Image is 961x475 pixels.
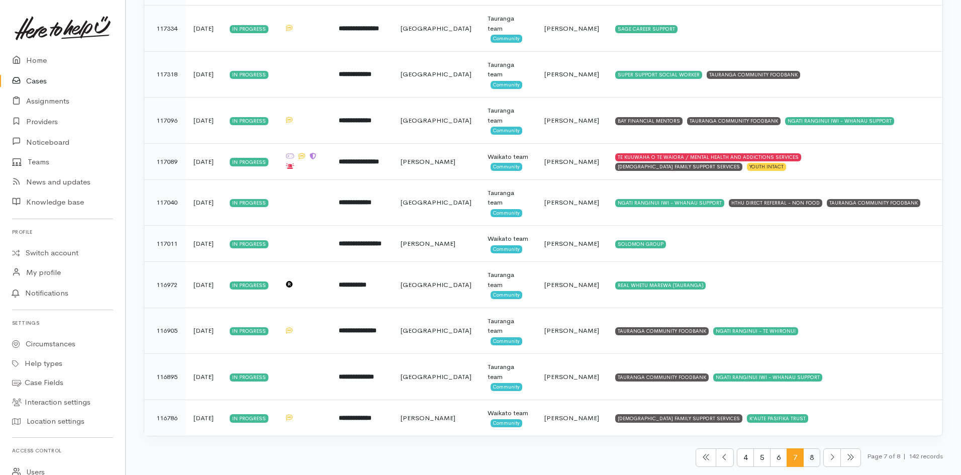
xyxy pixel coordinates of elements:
[230,281,268,290] div: In progress
[401,414,455,422] span: [PERSON_NAME]
[867,448,943,475] small: Page 7 of 8 142 records
[185,6,222,52] td: [DATE]
[230,158,268,166] div: In progress
[488,14,528,33] div: Tauranga team
[144,6,185,52] td: 117334
[753,448,771,467] span: 5
[491,81,522,89] span: Community
[491,291,522,299] span: Community
[615,373,709,382] div: TAURANGA COMMUNITY FOODBANK
[144,51,185,98] td: 117318
[488,234,528,244] div: Waikato team
[544,372,599,381] span: [PERSON_NAME]
[185,308,222,354] td: [DATE]
[230,199,268,207] div: In progress
[491,209,522,217] span: Community
[401,239,455,248] span: [PERSON_NAME]
[401,280,471,289] span: [GEOGRAPHIC_DATA]
[488,362,528,382] div: Tauranga team
[713,373,822,382] div: NGATI RANGINUI IWI - WHANAU SUPPORT
[615,414,742,422] div: [DEMOGRAPHIC_DATA] FAMILY SUPPORT SERVICES
[615,327,709,335] div: TAURANGA COMMUNITY FOODBANK
[488,408,528,418] div: Waikato team
[185,143,222,179] td: [DATE]
[615,240,666,248] div: SOLOMON GROUP
[544,326,599,335] span: [PERSON_NAME]
[615,281,706,290] div: REAL WHETU MAREWA (TAURANGA)
[544,24,599,33] span: [PERSON_NAME]
[144,179,185,226] td: 117040
[747,414,808,422] div: K'AUTE PASIFIKA TRUST
[185,226,222,262] td: [DATE]
[827,199,920,207] div: TAURANGA COMMUNITY FOODBANK
[615,71,702,79] div: SUPER SUPPORT SOCIAL WORKER
[230,71,268,79] div: In progress
[491,163,522,171] span: Community
[488,188,528,208] div: Tauranga team
[230,25,268,33] div: In progress
[787,448,804,467] span: 7
[488,152,528,162] div: Waikato team
[803,448,820,467] span: 8
[401,372,471,381] span: [GEOGRAPHIC_DATA]
[491,337,522,345] span: Community
[401,326,471,335] span: [GEOGRAPHIC_DATA]
[230,373,268,382] div: In progress
[729,199,822,207] div: HTHU DIRECT REFERRAL - NON FOOD
[401,157,455,166] span: [PERSON_NAME]
[488,106,528,125] div: Tauranga team
[785,117,894,125] div: NGATI RANGINUI IWI - WHANAU SUPPORT
[615,199,724,207] div: NGATI RANGINUI IWI - WHANAU SUPPORT
[488,316,528,336] div: Tauranga team
[144,262,185,308] td: 116972
[144,226,185,262] td: 117011
[544,239,599,248] span: [PERSON_NAME]
[401,198,471,207] span: [GEOGRAPHIC_DATA]
[737,448,754,467] span: 4
[144,308,185,354] td: 116905
[544,198,599,207] span: [PERSON_NAME]
[491,383,522,391] span: Community
[770,448,787,467] span: 6
[491,35,522,43] span: Community
[823,448,841,467] li: Next page
[185,98,222,144] td: [DATE]
[401,116,471,125] span: [GEOGRAPHIC_DATA]
[841,448,861,467] li: Last page
[544,157,599,166] span: [PERSON_NAME]
[185,51,222,98] td: [DATE]
[615,153,801,161] div: TE KUUWAHA O TE WAIORA / MENTAL HEALTH AND ADDICTIONS SERVICES
[544,70,599,78] span: [PERSON_NAME]
[716,448,733,467] li: Previous page
[488,60,528,79] div: Tauranga team
[144,143,185,179] td: 117089
[687,117,781,125] div: TAURANGA COMMUNITY FOODBANK
[903,452,906,460] span: |
[401,70,471,78] span: [GEOGRAPHIC_DATA]
[491,127,522,135] span: Community
[12,316,113,330] h6: Settings
[12,225,113,239] h6: Profile
[491,245,522,253] span: Community
[185,354,222,400] td: [DATE]
[615,25,678,33] div: SAGE CAREER SUPPORT
[185,262,222,308] td: [DATE]
[615,117,683,125] div: BAY FINANCIAL MENTORS
[707,71,800,79] div: TAURANGA COMMUNITY FOODBANK
[185,400,222,436] td: [DATE]
[144,354,185,400] td: 116895
[747,163,786,171] div: YOUTH INTACT
[615,163,742,171] div: [DEMOGRAPHIC_DATA] FAMILY SUPPORT SERVICES
[544,116,599,125] span: [PERSON_NAME]
[696,448,716,467] li: First page
[12,444,113,457] h6: Access control
[230,414,268,422] div: In progress
[401,24,471,33] span: [GEOGRAPHIC_DATA]
[544,414,599,422] span: [PERSON_NAME]
[230,117,268,125] div: In progress
[491,419,522,427] span: Community
[230,240,268,248] div: In progress
[144,400,185,436] td: 116786
[713,327,798,335] div: NGATI RANGINUI - TE WHIRONUI
[230,327,268,335] div: In progress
